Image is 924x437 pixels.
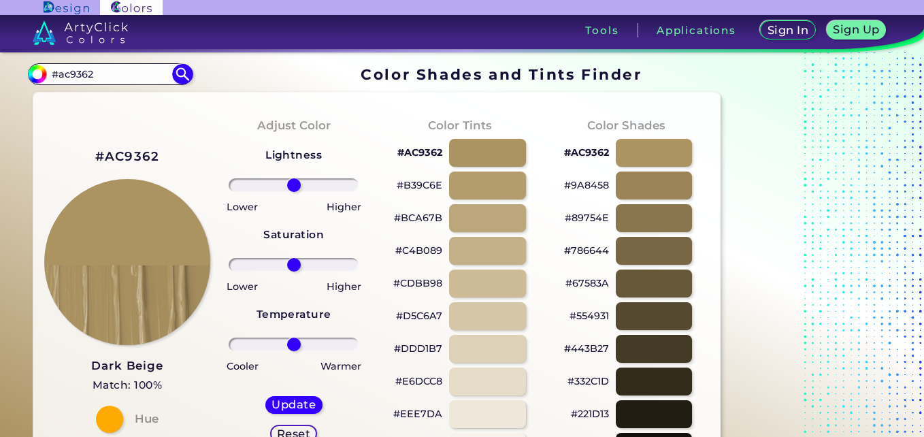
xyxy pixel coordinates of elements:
p: #CDBB98 [393,275,442,291]
h3: Dark Beige [91,358,163,374]
h3: Applications [657,25,736,35]
p: #443B27 [564,340,609,357]
input: type color.. [47,65,174,83]
a: Dark Beige Match: 100% [91,356,163,395]
h5: Update [274,400,314,410]
a: Sign In [763,22,813,39]
strong: Saturation [263,228,324,241]
p: #554931 [570,308,609,324]
p: #89754E [565,210,609,226]
p: #C4B089 [395,242,442,259]
h4: Adjust Color [257,116,331,135]
p: #9A8458 [564,177,609,193]
p: Lower [227,278,258,295]
img: paint_stamp_2_half.png [44,179,210,345]
h4: Color Shades [587,116,665,135]
h5: Sign In [769,25,806,35]
p: Higher [327,199,361,215]
p: #221D13 [571,406,609,422]
p: #332C1D [567,373,609,389]
p: #B39C6E [397,177,442,193]
h5: Match: 100% [91,376,163,394]
p: #BCA67B [394,210,442,226]
p: #EEE7DA [393,406,442,422]
p: #AC9362 [564,144,609,161]
img: ArtyClick Design logo [44,1,89,14]
p: Cooler [227,358,259,374]
p: Warmer [320,358,361,374]
strong: Lightness [265,148,322,161]
h4: Color Tints [428,116,492,135]
p: #67583A [565,275,609,291]
p: Lower [227,199,258,215]
h5: Sign Up [835,25,877,35]
h4: Hue [135,409,159,429]
p: #DDD1B7 [394,340,442,357]
h3: Tools [585,25,618,35]
strong: Temperature [257,308,331,321]
img: icon search [172,64,193,84]
p: #786644 [564,242,609,259]
p: #E6DCC8 [395,373,442,389]
h1: Color Shades and Tints Finder [361,64,642,84]
p: #AC9362 [397,144,442,161]
p: #D5C6A7 [396,308,442,324]
h2: #AC9362 [95,148,160,165]
a: Sign Up [829,22,884,39]
p: Higher [327,278,361,295]
img: logo_artyclick_colors_white.svg [33,20,129,45]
